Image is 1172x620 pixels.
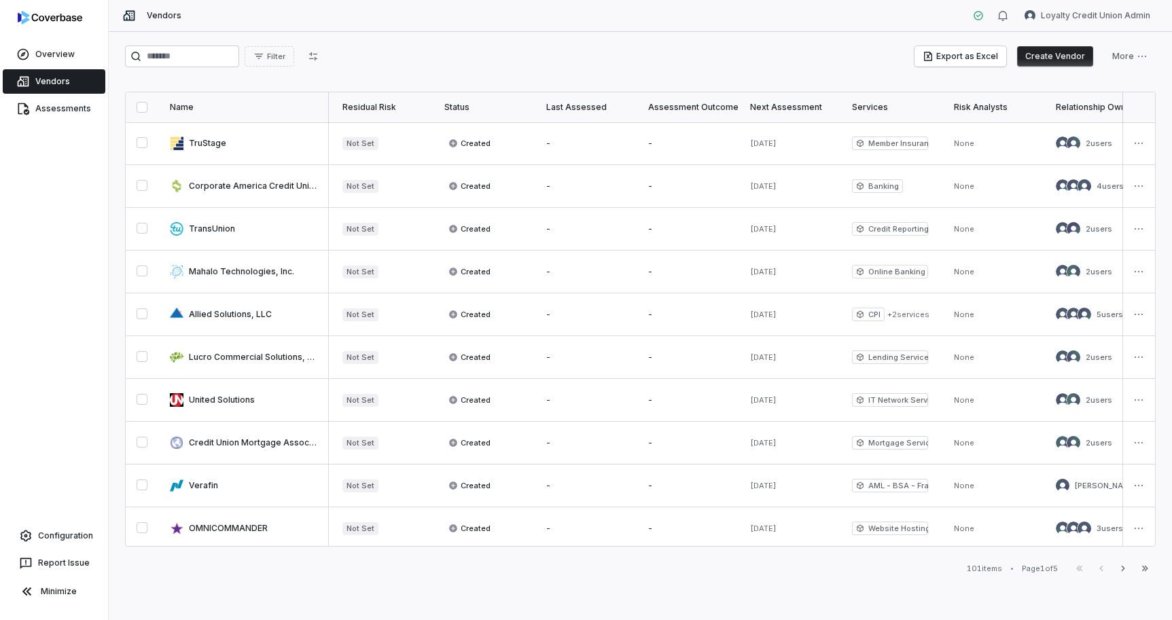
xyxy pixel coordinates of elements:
span: Not Set [342,137,378,150]
span: Not Set [342,266,378,278]
td: - [535,422,637,464]
span: 2 users [1086,352,1112,362]
img: Elizabeth Oakes avatar [1056,179,1069,193]
img: Maggie Conaghan avatar [1056,265,1069,278]
td: - [637,208,739,251]
span: Website Hosting Services [852,522,928,535]
img: Melanie Quinton avatar [1067,522,1080,535]
span: Created [448,223,491,234]
td: - [535,122,637,165]
span: Not Set [342,437,378,450]
img: Maggie Conaghan avatar [1078,522,1091,535]
span: Created [448,480,491,491]
a: Vendors [3,69,105,94]
span: Loyalty Credit Union Admin [1041,10,1150,21]
td: - [637,165,739,208]
img: Maggie Conaghan avatar [1078,179,1091,193]
button: Loyalty Credit Union Admin avatarLoyalty Credit Union Admin [1016,5,1158,26]
span: 2 users [1086,267,1112,276]
td: - [637,379,739,422]
span: Created [448,266,491,277]
div: Name [170,102,318,113]
span: Banking [852,179,903,193]
span: 2 users [1086,438,1112,448]
span: Credit Reporting [852,222,928,236]
button: Report Issue [5,551,103,575]
div: Last Assessed [546,102,626,113]
button: Filter [245,46,294,67]
div: Services [852,102,932,113]
td: - [637,422,739,464]
span: [DATE] [750,181,777,191]
span: [DATE] [750,481,777,490]
span: [DATE] [750,524,777,533]
span: IT Network Services [852,393,928,407]
img: Todd Cunningham avatar [1056,522,1069,535]
div: Risk Analysts [954,102,1034,113]
button: Create Vendor [1017,46,1093,67]
img: Maggie Conaghan avatar [1056,479,1069,492]
span: [DATE] [750,310,777,319]
img: Joshua Jackson avatar [1067,179,1080,193]
td: - [535,464,637,507]
img: Maggie Conaghan avatar [1056,350,1069,364]
img: Cynthia Acosta avatar [1056,436,1069,450]
span: Mortgage Servicing [852,436,928,450]
span: 2 users [1086,139,1112,148]
span: Created [448,352,491,363]
span: Not Set [342,394,378,407]
span: [DATE] [750,267,777,276]
span: Not Set [342,180,378,193]
span: Created [448,395,491,405]
td: - [637,293,739,336]
span: Created [448,138,491,149]
td: - [535,336,637,379]
span: Not Set [342,308,378,321]
div: Next Assessment [750,102,830,113]
span: + 2 services [887,310,929,320]
div: Assessment Outcome [648,102,728,113]
button: Export as Excel [914,46,1006,67]
span: Online Banking [852,265,928,278]
td: - [535,293,637,336]
div: Relationship Owners [1056,102,1136,113]
td: - [535,251,637,293]
span: [DATE] [750,139,777,148]
td: - [637,336,739,379]
span: Filter [267,52,285,62]
span: [PERSON_NAME] [1075,481,1136,491]
img: Loyalty Credit Union Admin avatar [1025,10,1035,21]
img: Maggie Conaghan avatar [1056,308,1069,321]
div: 101 items [967,564,1002,574]
span: Created [448,437,491,448]
span: Lending Services [852,350,928,364]
span: [DATE] [750,395,777,405]
a: Assessments [3,96,105,121]
td: - [535,208,637,251]
div: Status [444,102,525,113]
span: [DATE] [750,352,777,362]
span: [DATE] [750,438,777,448]
span: AML - BSA - Fraud Services [852,479,928,492]
span: Not Set [342,479,378,492]
span: 3 users [1097,524,1123,533]
span: Created [448,523,491,534]
img: Tammy Smith avatar [1067,265,1080,278]
td: - [637,122,739,165]
div: • [1010,564,1014,573]
div: Page 1 of 5 [1022,564,1058,574]
span: Created [448,181,491,192]
span: 2 users [1086,395,1112,405]
img: Park Broome avatar [1067,436,1080,450]
img: logo-D7KZi-bG.svg [18,11,82,24]
span: Not Set [342,351,378,364]
img: Park Broome avatar [1067,350,1080,364]
span: Not Set [342,522,378,535]
span: 5 users [1097,310,1123,319]
td: - [535,165,637,208]
button: More [1104,46,1156,67]
div: Residual Risk [342,102,423,113]
img: Maggie Conaghan avatar [1056,136,1069,150]
span: Vendors [147,10,181,21]
td: - [637,507,739,550]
